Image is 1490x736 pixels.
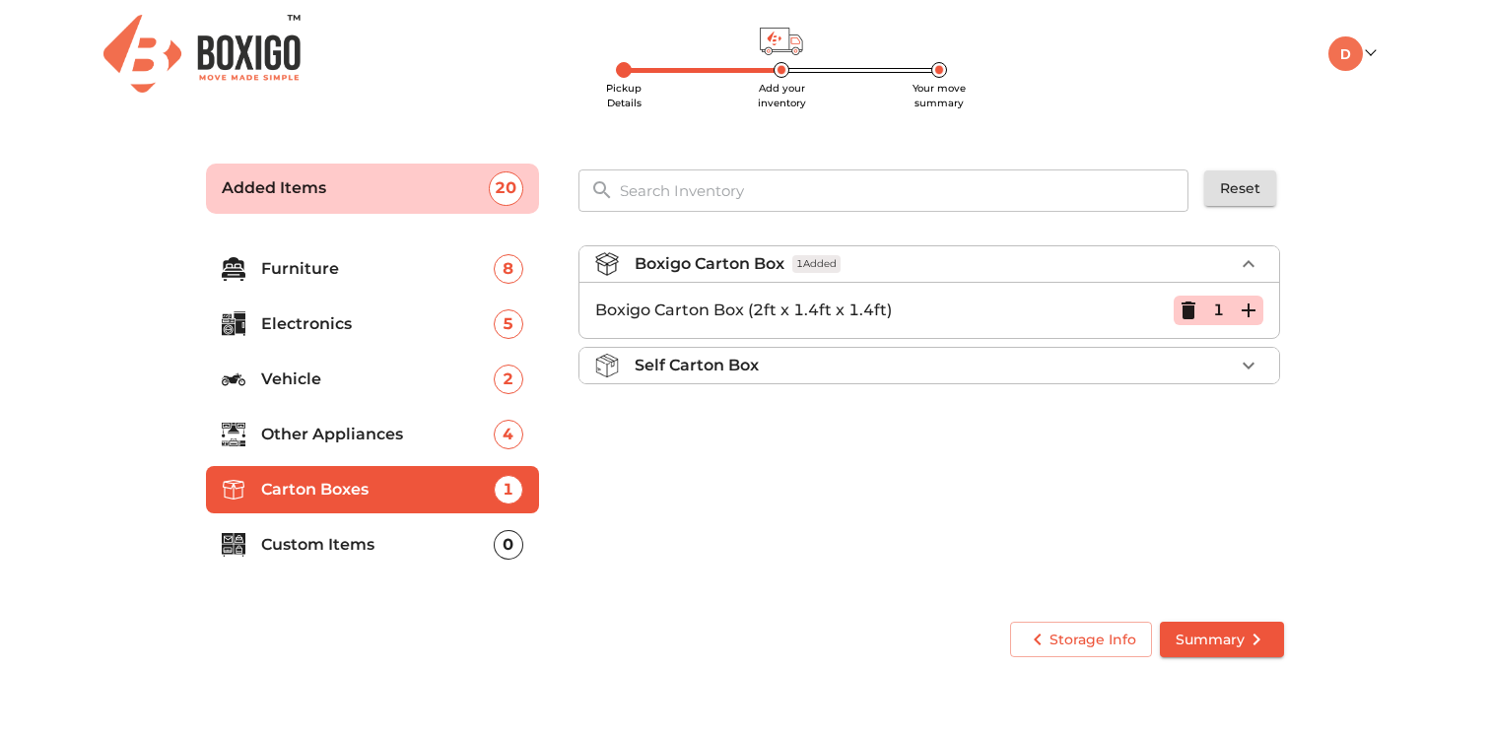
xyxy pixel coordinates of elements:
div: 2 [494,365,523,394]
div: 5 [494,309,523,339]
span: Add your inventory [758,82,806,109]
p: Boxigo Carton Box (2ft x 1.4ft x 1.4ft) [595,299,1174,322]
img: Boxigo [103,15,301,93]
span: 1 Added [792,255,841,274]
p: 1 [1213,299,1224,322]
button: Summary [1160,622,1284,658]
span: Summary [1176,628,1268,652]
div: 1 [494,475,523,504]
img: self_carton_box [595,354,619,377]
img: boxigo_carton_box [595,252,619,276]
p: Self Carton Box [635,354,759,377]
div: 4 [494,420,523,449]
p: Custom Items [261,533,494,557]
p: Added Items [222,176,489,200]
div: 0 [494,530,523,560]
p: Electronics [261,312,494,336]
p: Other Appliances [261,423,494,446]
span: Storage Info [1026,628,1136,652]
p: Furniture [261,257,494,281]
div: 20 [489,171,523,206]
span: Reset [1220,176,1260,201]
button: Storage Info [1010,622,1152,658]
p: Vehicle [261,368,494,391]
button: Delete Item [1174,296,1203,325]
p: Boxigo Carton Box [635,252,784,276]
span: Pickup Details [606,82,642,109]
button: Reset [1204,170,1276,207]
input: Search Inventory [608,169,1202,212]
span: Your move summary [913,82,966,109]
div: 8 [494,254,523,284]
p: Carton Boxes [261,478,494,502]
button: Add Item [1234,296,1263,325]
